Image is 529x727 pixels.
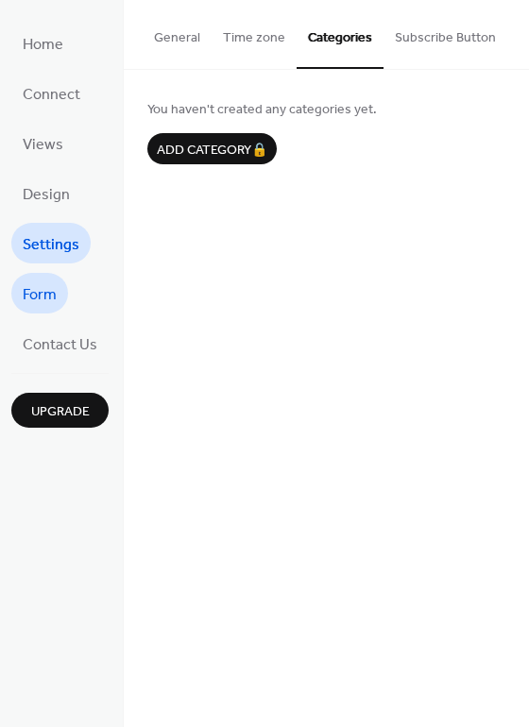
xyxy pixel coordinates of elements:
a: Settings [11,223,91,263]
span: Home [23,30,63,59]
a: Design [11,173,81,213]
button: Upgrade [11,393,109,428]
span: Contact Us [23,330,97,360]
a: Contact Us [11,323,109,363]
span: You haven't created any categories yet. [147,100,505,120]
span: Connect [23,80,80,110]
a: Form [11,273,68,313]
span: Design [23,180,70,210]
span: Upgrade [31,402,90,422]
span: Views [23,130,63,160]
a: Home [11,23,75,63]
span: Settings [23,230,79,260]
a: Connect [11,73,92,113]
span: Form [23,280,57,310]
a: Views [11,123,75,163]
